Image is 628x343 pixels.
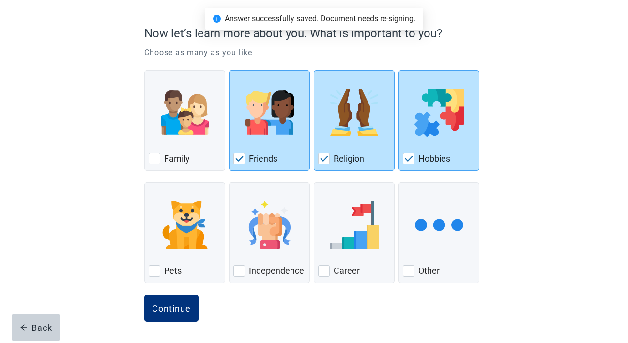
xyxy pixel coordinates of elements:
label: Friends [249,153,277,164]
label: Career [334,265,360,277]
div: Hobbies, checkbox, checked [398,70,479,171]
div: Pets, checkbox, not checked [144,182,225,283]
label: Independence [249,265,304,277]
span: Answer successfully saved. Document needs re-signing. [225,14,415,23]
button: arrow-leftBack [12,314,60,341]
div: Friends, checkbox, checked [229,70,310,171]
div: Career, checkbox, not checked [314,182,395,283]
span: arrow-left [20,324,28,331]
div: Religion, checkbox, checked [314,70,395,171]
div: Continue [152,303,191,313]
label: Religion [334,153,364,164]
label: Pets [164,265,182,277]
button: Continue [144,295,199,322]
div: Family, checkbox, not checked [144,70,225,171]
label: Family [164,153,190,164]
label: Other [418,265,440,277]
div: Independence, checkbox, not checked [229,182,310,283]
div: Back [20,323,52,332]
p: Now let’s learn more about you. What is important to you? [144,25,478,42]
p: Choose as many as you like [144,47,483,59]
label: Hobbies [418,153,450,164]
div: Other, checkbox, not checked [398,182,479,283]
span: info-circle [213,15,221,23]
